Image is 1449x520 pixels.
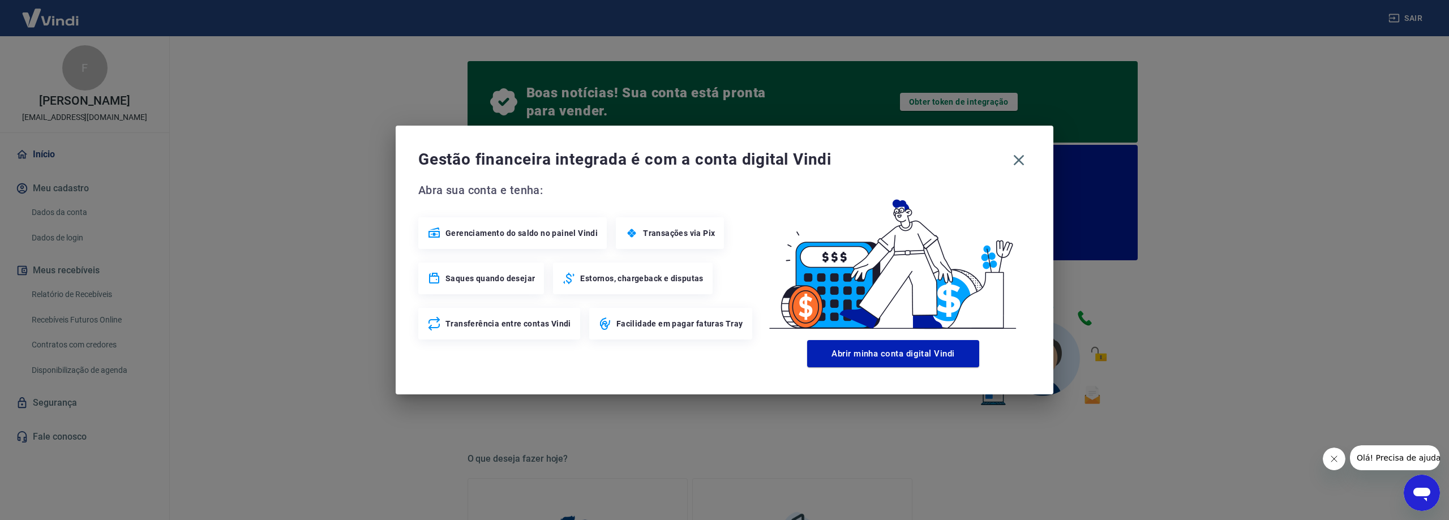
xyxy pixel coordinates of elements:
[445,273,535,284] span: Saques quando desejar
[418,181,756,199] span: Abra sua conta e tenha:
[756,181,1031,336] img: Good Billing
[643,227,715,239] span: Transações via Pix
[1323,448,1345,470] iframe: Fechar mensagem
[580,273,703,284] span: Estornos, chargeback e disputas
[1404,475,1440,511] iframe: Botão para abrir a janela de mensagens
[445,318,571,329] span: Transferência entre contas Vindi
[7,8,95,17] span: Olá! Precisa de ajuda?
[418,148,1007,171] span: Gestão financeira integrada é com a conta digital Vindi
[1350,445,1440,470] iframe: Mensagem da empresa
[445,227,598,239] span: Gerenciamento do saldo no painel Vindi
[807,340,979,367] button: Abrir minha conta digital Vindi
[616,318,743,329] span: Facilidade em pagar faturas Tray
